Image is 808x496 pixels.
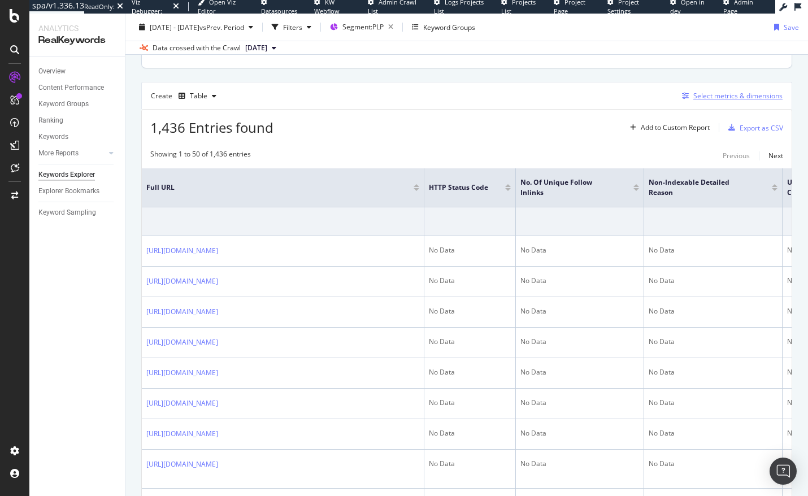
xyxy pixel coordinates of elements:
[520,398,639,408] div: No Data
[38,82,117,94] a: Content Performance
[261,7,297,15] span: Datasources
[283,22,302,32] div: Filters
[38,185,117,197] a: Explorer Bookmarks
[151,87,221,105] div: Create
[325,18,398,36] button: Segment:PLP
[649,398,777,408] div: No Data
[38,23,116,34] div: Analytics
[199,22,244,32] span: vs Prev. Period
[520,367,639,377] div: No Data
[429,337,511,347] div: No Data
[190,93,207,99] div: Table
[724,119,783,137] button: Export as CSV
[649,306,777,316] div: No Data
[677,89,783,103] button: Select metrics & dimensions
[150,118,273,137] span: 1,436 Entries found
[429,398,511,408] div: No Data
[641,124,710,131] div: Add to Custom Report
[38,131,68,143] div: Keywords
[38,98,117,110] a: Keyword Groups
[429,459,511,469] div: No Data
[649,367,777,377] div: No Data
[520,459,639,469] div: No Data
[38,169,117,181] a: Keywords Explorer
[146,245,218,256] a: [URL][DOMAIN_NAME]
[146,398,218,409] a: [URL][DOMAIN_NAME]
[520,306,639,316] div: No Data
[429,182,488,193] span: HTTP Status Code
[84,2,115,11] div: ReadOnly:
[429,276,511,286] div: No Data
[38,169,95,181] div: Keywords Explorer
[784,22,799,32] div: Save
[146,367,218,378] a: [URL][DOMAIN_NAME]
[38,185,99,197] div: Explorer Bookmarks
[429,306,511,316] div: No Data
[768,151,783,160] div: Next
[38,98,89,110] div: Keyword Groups
[649,245,777,255] div: No Data
[649,177,755,198] span: Non-Indexable Detailed Reason
[520,428,639,438] div: No Data
[520,276,639,286] div: No Data
[150,149,251,163] div: Showing 1 to 50 of 1,436 entries
[38,147,106,159] a: More Reports
[38,115,63,127] div: Ranking
[693,91,783,101] div: Select metrics & dimensions
[146,428,218,440] a: [URL][DOMAIN_NAME]
[150,22,199,32] span: [DATE] - [DATE]
[723,151,750,160] div: Previous
[407,18,480,36] button: Keyword Groups
[770,458,797,485] div: Open Intercom Messenger
[625,119,710,137] button: Add to Custom Report
[423,22,475,32] div: Keyword Groups
[38,115,117,127] a: Ranking
[520,337,639,347] div: No Data
[153,43,241,53] div: Data crossed with the Crawl
[429,367,511,377] div: No Data
[342,22,384,32] span: Segment: PLP
[38,66,117,77] a: Overview
[146,276,218,287] a: [URL][DOMAIN_NAME]
[770,18,799,36] button: Save
[38,207,96,219] div: Keyword Sampling
[174,87,221,105] button: Table
[520,245,639,255] div: No Data
[146,337,218,348] a: [URL][DOMAIN_NAME]
[38,131,117,143] a: Keywords
[768,149,783,163] button: Next
[649,459,777,469] div: No Data
[146,306,218,317] a: [URL][DOMAIN_NAME]
[429,428,511,438] div: No Data
[740,123,783,133] div: Export as CSV
[38,147,79,159] div: More Reports
[134,18,258,36] button: [DATE] - [DATE]vsPrev. Period
[267,18,316,36] button: Filters
[38,66,66,77] div: Overview
[520,177,616,198] span: No. of Unique Follow Inlinks
[649,428,777,438] div: No Data
[245,43,267,53] span: 2025 Aug. 4th
[723,149,750,163] button: Previous
[241,41,281,55] button: [DATE]
[38,207,117,219] a: Keyword Sampling
[38,82,104,94] div: Content Performance
[429,245,511,255] div: No Data
[649,276,777,286] div: No Data
[146,459,218,470] a: [URL][DOMAIN_NAME]
[38,34,116,47] div: RealKeywords
[649,337,777,347] div: No Data
[146,182,397,193] span: Full URL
